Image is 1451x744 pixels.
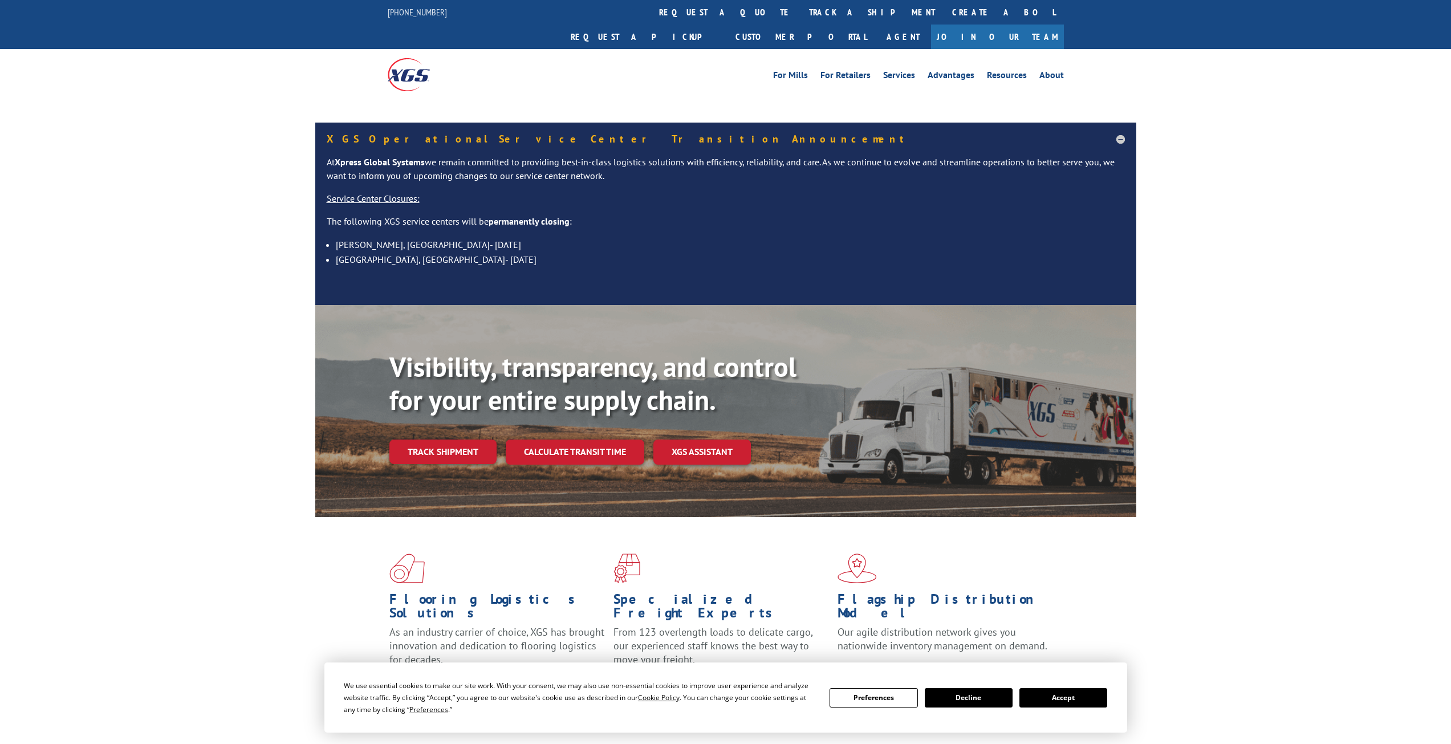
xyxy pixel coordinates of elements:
[489,216,570,227] strong: permanently closing
[613,554,640,583] img: xgs-icon-focused-on-flooring-red
[613,592,829,625] h1: Specialized Freight Experts
[928,71,974,83] a: Advantages
[327,193,420,204] u: Service Center Closures:
[883,71,915,83] a: Services
[336,237,1125,252] li: [PERSON_NAME], [GEOGRAPHIC_DATA]- [DATE]
[838,554,877,583] img: xgs-icon-flagship-distribution-model-red
[773,71,808,83] a: For Mills
[820,71,871,83] a: For Retailers
[925,688,1013,708] button: Decline
[389,349,796,417] b: Visibility, transparency, and control for your entire supply chain.
[336,252,1125,267] li: [GEOGRAPHIC_DATA], [GEOGRAPHIC_DATA]- [DATE]
[409,705,448,714] span: Preferences
[327,134,1125,144] h5: XGS Operational Service Center Transition Announcement
[830,688,917,708] button: Preferences
[335,156,425,168] strong: Xpress Global Systems
[327,215,1125,238] p: The following XGS service centers will be :
[324,662,1127,733] div: Cookie Consent Prompt
[389,554,425,583] img: xgs-icon-total-supply-chain-intelligence-red
[562,25,727,49] a: Request a pickup
[653,440,751,464] a: XGS ASSISTANT
[389,440,497,464] a: Track shipment
[1039,71,1064,83] a: About
[1019,688,1107,708] button: Accept
[838,625,1047,652] span: Our agile distribution network gives you nationwide inventory management on demand.
[389,625,604,666] span: As an industry carrier of choice, XGS has brought innovation and dedication to flooring logistics...
[838,592,1053,625] h1: Flagship Distribution Model
[987,71,1027,83] a: Resources
[327,156,1125,192] p: At we remain committed to providing best-in-class logistics solutions with efficiency, reliabilit...
[727,25,875,49] a: Customer Portal
[388,6,447,18] a: [PHONE_NUMBER]
[389,592,605,625] h1: Flooring Logistics Solutions
[638,693,680,702] span: Cookie Policy
[931,25,1064,49] a: Join Our Team
[875,25,931,49] a: Agent
[506,440,644,464] a: Calculate transit time
[344,680,816,715] div: We use essential cookies to make our site work. With your consent, we may also use non-essential ...
[613,625,829,676] p: From 123 overlength loads to delicate cargo, our experienced staff knows the best way to move you...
